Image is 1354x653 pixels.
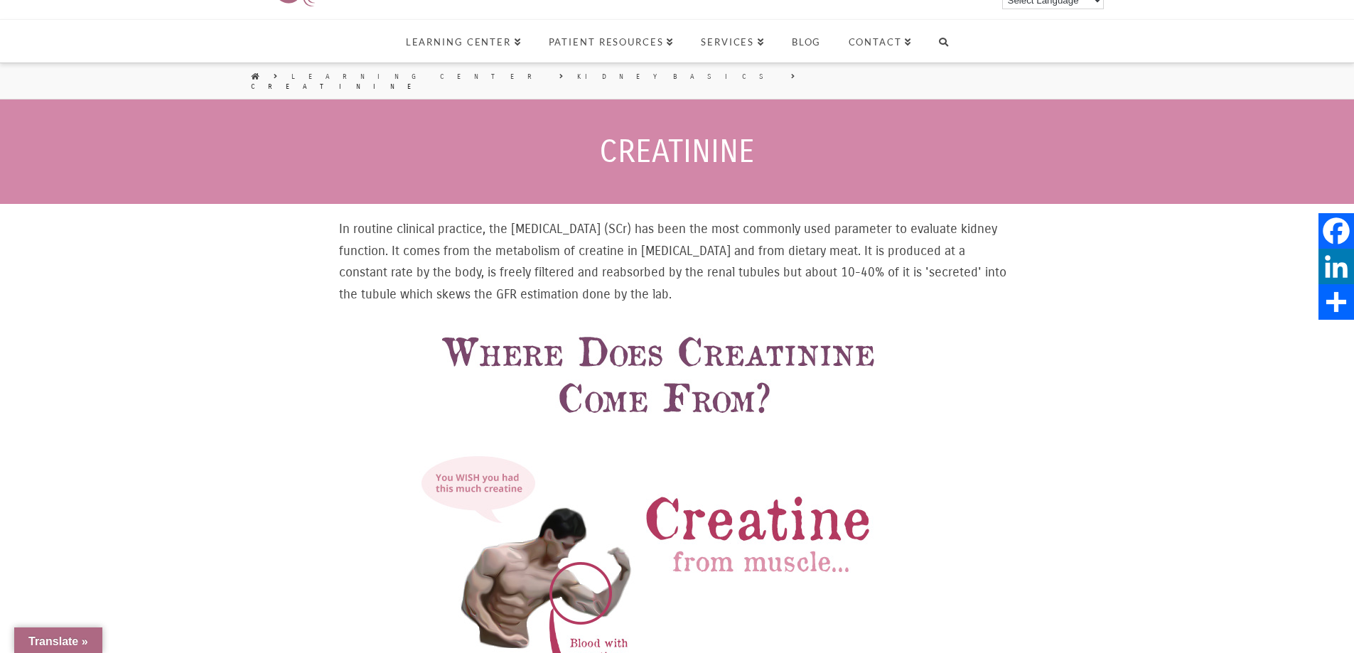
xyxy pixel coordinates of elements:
[251,82,424,92] a: Creatinine
[834,20,925,63] a: Contact
[549,38,674,47] span: Patient Resources
[534,20,687,63] a: Patient Resources
[849,38,913,47] span: Contact
[778,20,834,63] a: Blog
[291,72,545,82] a: Learning Center
[28,635,88,647] span: Translate »
[577,72,777,82] a: Kidney Basics
[1318,213,1354,249] a: Facebook
[792,38,822,47] span: Blog
[406,38,522,47] span: Learning Center
[1318,249,1354,284] a: LinkedIn
[701,38,765,47] span: Services
[687,20,778,63] a: Services
[392,20,534,63] a: Learning Center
